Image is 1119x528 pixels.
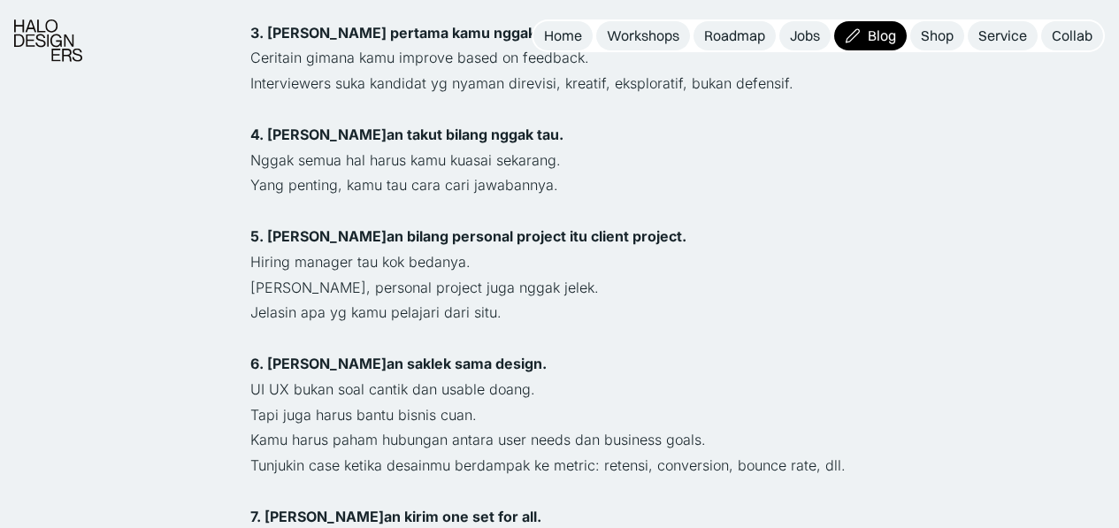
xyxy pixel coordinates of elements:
[250,275,870,301] p: [PERSON_NAME], personal project juga nggak jelek.
[968,21,1038,50] a: Service
[250,325,870,351] p: ‍
[250,227,686,245] strong: 5. [PERSON_NAME]an bilang personal project itu client project.
[250,71,870,96] p: Interviewers suka kandidat yg nyaman direvisi, kreatif, eksploratif, bukan defensif.
[596,21,690,50] a: Workshops
[250,148,870,173] p: Nggak semua hal harus kamu kuasai sekarang.
[533,21,593,50] a: Home
[250,300,870,325] p: Jelasin apa yg kamu pelajari dari situ.
[694,21,776,50] a: Roadmap
[978,27,1027,45] div: Service
[1041,21,1103,50] a: Collab
[250,508,541,525] strong: 7. [PERSON_NAME]an kirim one set for all.
[250,355,547,372] strong: 6. [PERSON_NAME]an saklek sama design.
[790,27,820,45] div: Jobs
[250,453,870,478] p: Tunjukin case ketika desainmu berdampak ke metric: retensi, conversion, bounce rate, dll.
[921,27,954,45] div: Shop
[250,96,870,122] p: ‍
[250,249,870,275] p: Hiring manager tau kok bedanya.
[250,45,870,71] p: Ceritain gimana kamu improve based on feedback.
[250,402,870,428] p: Tapi juga harus bantu bisnis cuan.
[607,27,679,45] div: Workshops
[910,21,964,50] a: Shop
[779,21,831,50] a: Jobs
[250,478,870,504] p: ‍
[250,24,651,42] strong: 3. [PERSON_NAME] pertama kamu nggak akan sempurna.
[250,377,870,402] p: UI UX bukan soal cantik dan usable doang.
[704,27,765,45] div: Roadmap
[1052,27,1092,45] div: Collab
[250,126,563,143] strong: 4. [PERSON_NAME]an takut bilang nggak tau.
[834,21,907,50] a: Blog
[250,198,870,224] p: ‍
[250,427,870,453] p: Kamu harus paham hubungan antara user needs dan business goals.
[544,27,582,45] div: Home
[250,172,870,198] p: Yang penting, kamu tau cara cari jawabannya.
[868,27,896,45] div: Blog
